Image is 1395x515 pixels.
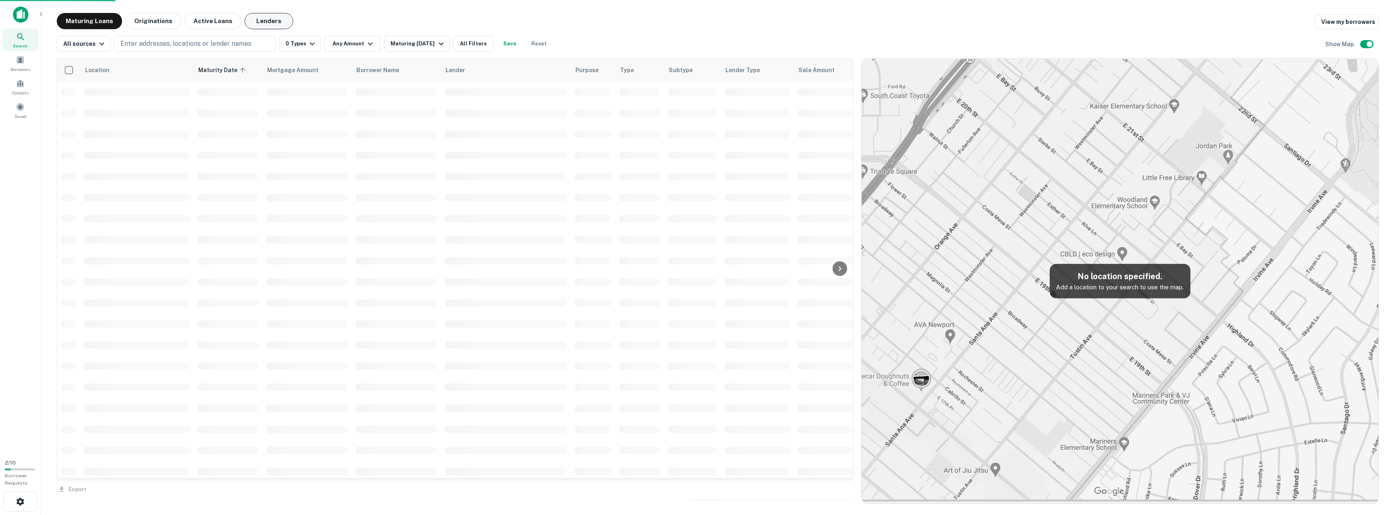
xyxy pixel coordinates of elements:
img: capitalize-icon.png [13,6,28,23]
th: Sale Amount [794,59,867,81]
span: Saved [15,113,26,120]
th: Lender Type [721,59,794,81]
th: Location [80,59,193,81]
a: Saved [2,99,38,121]
button: Any Amount [324,36,381,52]
span: Type [620,65,634,75]
button: Maturing [DATE] [384,36,449,52]
span: Contacts [12,90,28,96]
button: All Filters [453,36,494,52]
iframe: Chat Widget [1354,450,1395,489]
div: Maturing [DATE] [391,39,446,49]
span: Maturity Date [198,65,248,75]
button: Save your search to get updates of matches that match your search criteria. [497,36,523,52]
span: Search [13,43,28,49]
span: Mortgage Amount [267,65,329,75]
button: Active Loans [185,13,241,29]
button: Maturing Loans [57,13,122,29]
th: Subtype [664,59,721,81]
button: Lenders [245,13,293,29]
th: Type [615,59,664,81]
h6: Show Map [1325,40,1355,49]
button: Originations [125,13,181,29]
a: Search [2,29,38,51]
th: Maturity Date [193,59,262,81]
span: Lender Type [725,65,760,75]
div: All sources [63,39,107,49]
span: Subtype [669,65,693,75]
button: Reset [526,36,552,52]
span: 2 / 10 [5,460,16,466]
span: Borrower Name [356,65,399,75]
span: Location [85,65,109,75]
button: Enter addresses, locations or lender names [114,36,276,52]
h5: No location specified. [1056,270,1184,282]
th: Lender [441,59,571,81]
span: Borrower Requests [5,473,28,486]
span: Sale Amount [798,65,845,75]
span: Purpose [575,65,599,75]
span: Lender [446,65,465,75]
th: Borrower Name [352,59,441,81]
p: Add a location to your search to use the map. [1056,282,1184,292]
a: Borrowers [2,52,38,74]
button: All sources [57,36,110,52]
a: Contacts [2,76,38,98]
button: 0 Types [279,36,321,52]
th: Mortgage Amount [262,59,352,81]
span: Borrowers [11,66,30,73]
img: map-placeholder.webp [862,59,1378,503]
th: Purpose [571,59,615,81]
a: View my borrowers [1315,15,1379,29]
p: Enter addresses, locations or lender names [120,39,251,49]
